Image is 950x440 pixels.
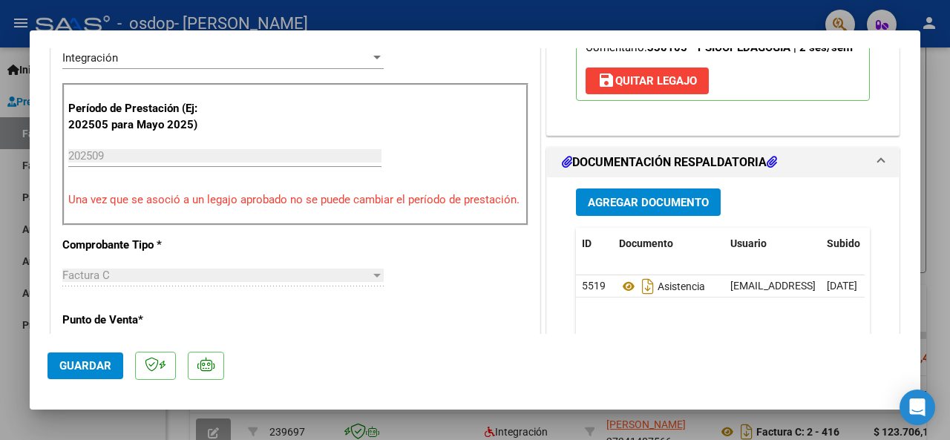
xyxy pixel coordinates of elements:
span: Factura C [62,269,110,282]
p: Punto de Venta [62,312,202,329]
span: Subido [827,237,860,249]
mat-expansion-panel-header: DOCUMENTACIÓN RESPALDATORIA [547,148,899,177]
span: Documento [619,237,673,249]
datatable-header-cell: Subido [821,228,895,260]
span: Asistencia [619,280,705,292]
datatable-header-cell: Usuario [724,228,821,260]
button: Guardar [47,352,123,379]
span: Quitar Legajo [597,74,697,88]
datatable-header-cell: ID [576,228,613,260]
span: Integración [62,51,118,65]
span: Agregar Documento [588,196,709,209]
i: Descargar documento [638,275,658,298]
span: ID [582,237,592,249]
mat-icon: save [597,71,615,89]
strong: 330105 - PSICOPEDAGOGIA | 2 ses/sem [647,41,853,54]
datatable-header-cell: Documento [613,228,724,260]
button: Quitar Legajo [586,68,709,94]
p: Una vez que se asoció a un legajo aprobado no se puede cambiar el período de prestación. [68,191,522,208]
div: Open Intercom Messenger [900,390,935,425]
span: Comentario: [586,41,853,54]
span: 5519 [582,280,606,292]
span: Usuario [730,237,767,249]
h1: DOCUMENTACIÓN RESPALDATORIA [562,154,777,171]
button: Agregar Documento [576,188,721,216]
p: Comprobante Tipo * [62,237,202,254]
span: [DATE] [827,280,857,292]
span: Guardar [59,359,111,372]
p: Período de Prestación (Ej: 202505 para Mayo 2025) [68,100,205,134]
